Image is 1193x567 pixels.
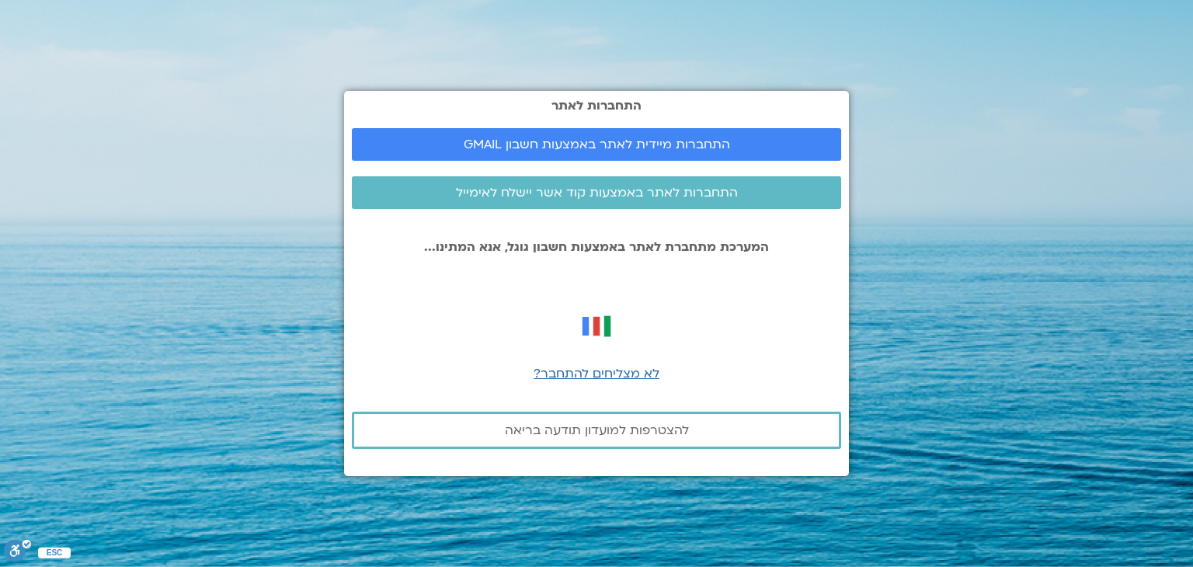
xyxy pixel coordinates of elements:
span: התחברות מיידית לאתר באמצעות חשבון GMAIL [464,137,730,151]
h2: התחברות לאתר [352,99,841,113]
span: להצטרפות למועדון תודעה בריאה [505,423,689,437]
span: התחברות לאתר באמצעות קוד אשר יישלח לאימייל [456,186,738,200]
a: לא מצליחים להתחבר? [534,365,659,382]
a: להצטרפות למועדון תודעה בריאה [352,412,841,449]
p: המערכת מתחברת לאתר באמצעות חשבון גוגל, אנא המתינו... [352,240,841,254]
a: התחברות מיידית לאתר באמצעות חשבון GMAIL [352,128,841,161]
a: התחברות לאתר באמצעות קוד אשר יישלח לאימייל [352,176,841,209]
